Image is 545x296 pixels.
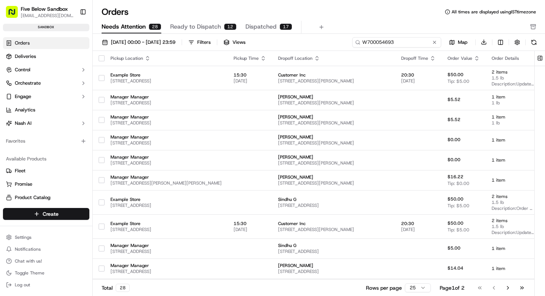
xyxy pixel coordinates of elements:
span: [PERSON_NAME] [278,94,389,100]
span: $50.00 [447,196,463,202]
span: [STREET_ADDRESS][PERSON_NAME] [278,78,389,84]
button: Product Catalog [3,192,89,204]
span: 15:30 [234,72,266,78]
span: [STREET_ADDRESS] [278,202,389,208]
span: Analytics [15,107,35,113]
div: 📗 [7,108,13,114]
span: Tip: $5.00 [447,78,469,84]
div: Filters [197,39,211,46]
span: Manager Manager [110,154,222,160]
img: 1736555255976-a54dd68f-1ca7-489b-9aae-adbdc363a1c4 [7,71,21,84]
span: Tip: $5.00 [447,203,469,209]
span: Orders [15,40,30,46]
span: Needs Attention [102,22,146,31]
span: Nash AI [15,120,32,127]
span: Dispatched [245,22,277,31]
span: Views [232,39,245,46]
span: 1 lb [492,120,534,126]
span: Five Below Sandbox [21,5,68,13]
div: 12 [224,23,237,30]
span: [DATE] [234,227,266,232]
img: Nash [7,7,22,22]
span: 20:30 [401,72,436,78]
span: Log out [15,282,30,288]
span: Sindhu G [278,196,389,202]
span: $50.00 [447,220,463,226]
span: [STREET_ADDRESS] [278,248,389,254]
div: Dropoff Time [401,55,436,61]
span: [STREET_ADDRESS] [110,269,222,274]
span: [PERSON_NAME] [278,263,389,269]
button: Five Below Sandbox[EMAIL_ADDRESS][DOMAIN_NAME] [3,3,77,21]
span: 20:30 [401,221,436,227]
span: Fleet [15,167,26,174]
span: Manager Manager [110,94,222,100]
span: Tip: $5.00 [447,227,469,233]
span: [STREET_ADDRESS] [110,227,222,232]
span: $16.22 [447,174,463,180]
span: Tip: $0.00 [447,180,469,186]
span: Example Store [110,72,222,78]
input: Got a question? Start typing here... [19,48,133,56]
p: Rows per page [366,284,402,292]
div: sandbox [3,24,89,31]
span: $5.52 [447,117,460,123]
span: 15:30 [234,221,266,227]
div: 28 [149,23,161,30]
span: [PERSON_NAME] [278,154,389,160]
span: Promise [15,181,32,188]
span: Ready to Dispatch [170,22,221,31]
a: Product Catalog [6,194,86,201]
span: $5.52 [447,97,460,103]
div: We're available if you need us! [25,78,94,84]
div: Order Details [492,55,534,61]
div: Total [102,284,130,292]
span: API Documentation [70,108,119,115]
span: Customer Inc [278,72,389,78]
span: [STREET_ADDRESS] [110,248,222,254]
button: Refresh [529,37,539,48]
div: Available Products [3,153,89,165]
span: 2 items [492,69,534,75]
button: Chat with us! [3,256,89,266]
span: [STREET_ADDRESS] [278,269,389,274]
a: Fleet [6,167,86,174]
span: Control [15,66,30,73]
span: $0.00 [447,157,460,163]
span: 1 item [492,137,534,143]
span: 1 item [492,157,534,163]
span: $0.00 [447,137,460,143]
button: Fleet [3,165,89,177]
span: [STREET_ADDRESS][PERSON_NAME] [278,160,389,166]
span: 1.5 lb [492,75,534,81]
button: [EMAIL_ADDRESS][DOMAIN_NAME] [21,13,74,19]
span: [STREET_ADDRESS][PERSON_NAME] [278,140,389,146]
span: Orchestrate [15,80,41,87]
span: Chat with us! [15,258,42,264]
span: Settings [15,234,32,240]
span: 2 items [492,218,534,224]
button: Notifications [3,244,89,254]
a: 📗Knowledge Base [4,105,60,118]
span: [DATE] [234,78,266,84]
span: [STREET_ADDRESS] [110,140,222,146]
span: [STREET_ADDRESS] [110,78,222,84]
span: Create [43,210,59,218]
a: Analytics [3,104,89,116]
span: Manager Manager [110,134,222,140]
span: Engage [15,93,31,100]
button: Settings [3,232,89,243]
span: [DATE] [401,78,436,84]
div: Page 1 of 2 [440,284,465,292]
span: 1 lb [492,100,534,106]
button: Promise [3,178,89,190]
span: Deliveries [15,53,36,60]
button: Filters [185,37,214,48]
div: Favorites [3,135,89,147]
span: [STREET_ADDRESS] [110,100,222,106]
button: Engage [3,91,89,103]
span: [PERSON_NAME] [278,174,389,180]
button: Orchestrate [3,77,89,89]
span: [STREET_ADDRESS] [110,120,222,126]
div: 28 [116,284,130,292]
